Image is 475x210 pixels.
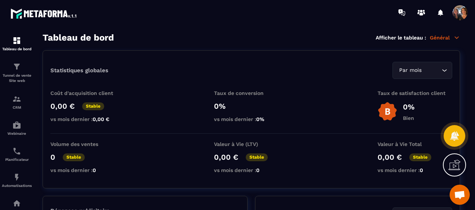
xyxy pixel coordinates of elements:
p: Stable [409,153,431,161]
p: 0% [214,102,289,111]
span: Par mois [397,66,423,74]
img: logo [10,7,78,20]
img: formation [12,95,21,104]
p: Valeur à Vie (LTV) [214,141,289,147]
p: Stable [246,153,268,161]
p: Stable [63,153,85,161]
span: 0 [93,167,96,173]
p: Bien [403,115,415,121]
p: Statistiques globales [50,67,108,74]
p: Planificateur [2,157,32,162]
p: Afficher le tableau : [376,35,426,41]
img: automations [12,173,21,182]
p: Coût d'acquisition client [50,90,125,96]
h3: Tableau de bord [43,32,114,43]
p: 0% [403,102,415,111]
p: Stable [82,102,104,110]
p: 0,00 € [50,102,75,111]
p: Général [430,34,460,41]
p: 0 [50,153,55,162]
p: Webinaire [2,131,32,136]
img: b-badge-o.b3b20ee6.svg [378,102,397,121]
input: Search for option [423,66,440,74]
p: Automatisations [2,184,32,188]
p: vs mois dernier : [214,116,289,122]
p: 0,00 € [214,153,238,162]
p: Volume des ventes [50,141,125,147]
img: scheduler [12,147,21,156]
a: automationsautomationsAutomatisations [2,167,32,193]
div: Ouvrir le chat [450,185,470,205]
p: Taux de satisfaction client [378,90,452,96]
span: 0 [420,167,423,173]
a: formationformationCRM [2,89,32,115]
a: formationformationTableau de bord [2,31,32,57]
span: 0% [256,116,264,122]
p: Tunnel de vente Site web [2,73,32,83]
p: vs mois dernier : [214,167,289,173]
p: 0,00 € [378,153,402,162]
p: vs mois dernier : [378,167,452,173]
div: Search for option [392,62,452,79]
p: Taux de conversion [214,90,289,96]
img: automations [12,121,21,130]
p: vs mois dernier : [50,116,125,122]
p: Valeur à Vie Total [378,141,452,147]
p: CRM [2,105,32,109]
img: formation [12,62,21,71]
span: 0,00 € [93,116,109,122]
p: vs mois dernier : [50,167,125,173]
span: 0 [256,167,260,173]
a: automationsautomationsWebinaire [2,115,32,141]
img: automations [12,199,21,208]
img: formation [12,36,21,45]
p: Tableau de bord [2,47,32,51]
a: formationformationTunnel de vente Site web [2,57,32,89]
a: schedulerschedulerPlanificateur [2,141,32,167]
